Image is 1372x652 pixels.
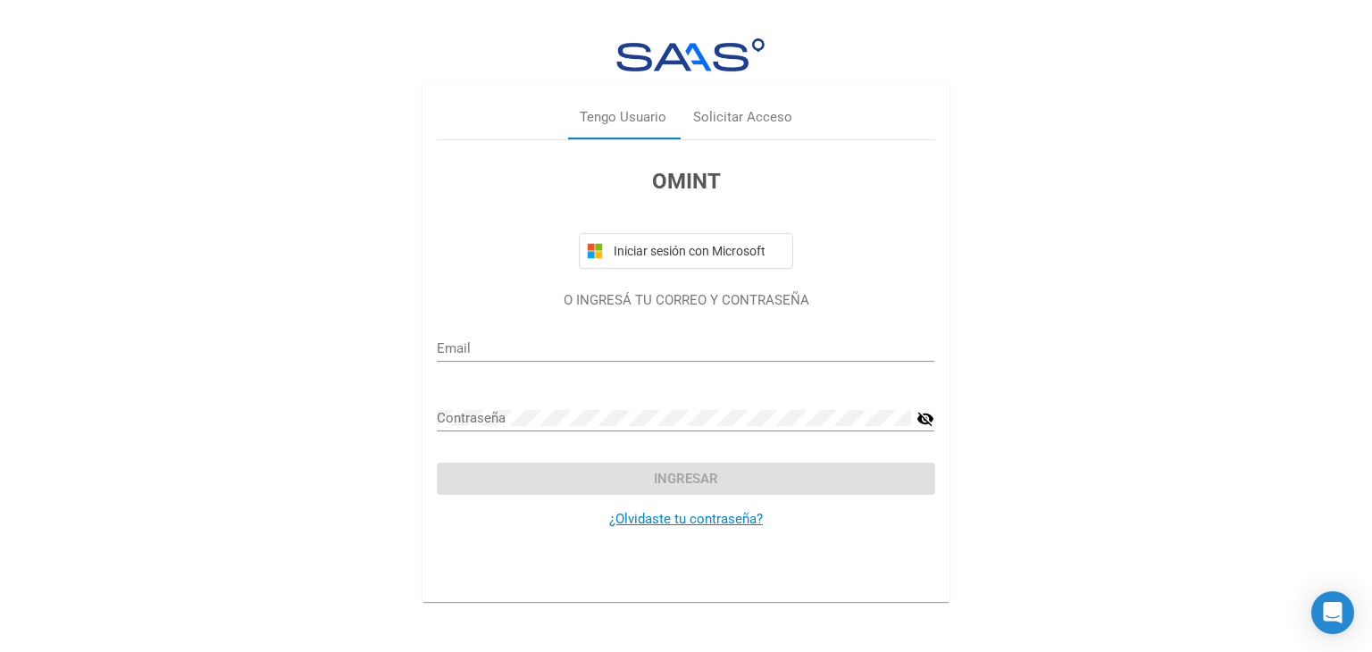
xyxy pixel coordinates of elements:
[654,471,718,487] span: Ingresar
[580,108,666,129] div: Tengo Usuario
[916,408,934,430] mat-icon: visibility_off
[1311,591,1354,634] div: Open Intercom Messenger
[437,463,934,495] button: Ingresar
[437,165,934,197] h3: OMINT
[693,108,792,129] div: Solicitar Acceso
[437,290,934,311] p: O INGRESÁ TU CORREO Y CONTRASEÑA
[610,244,785,258] span: Iniciar sesión con Microsoft
[579,233,793,269] button: Iniciar sesión con Microsoft
[609,511,763,527] a: ¿Olvidaste tu contraseña?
